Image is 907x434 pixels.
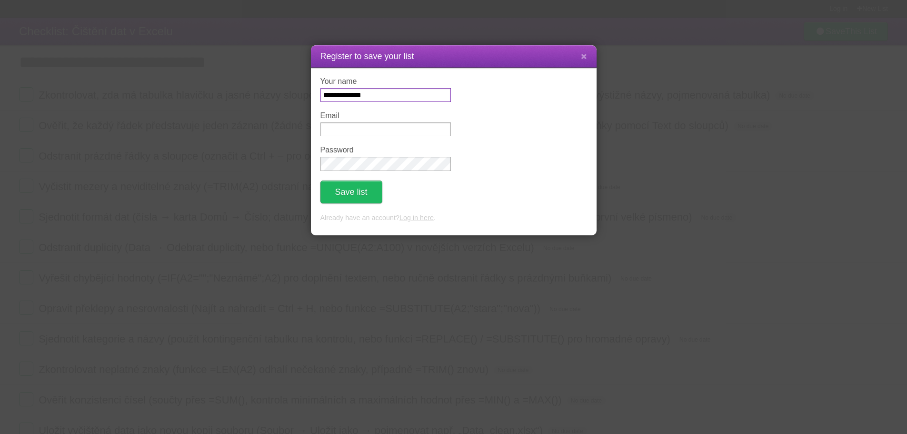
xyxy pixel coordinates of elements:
[320,213,587,223] p: Already have an account? .
[320,77,451,86] label: Your name
[320,146,451,154] label: Password
[320,111,451,120] label: Email
[320,50,587,63] h1: Register to save your list
[320,181,382,203] button: Save list
[399,214,434,222] a: Log in here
